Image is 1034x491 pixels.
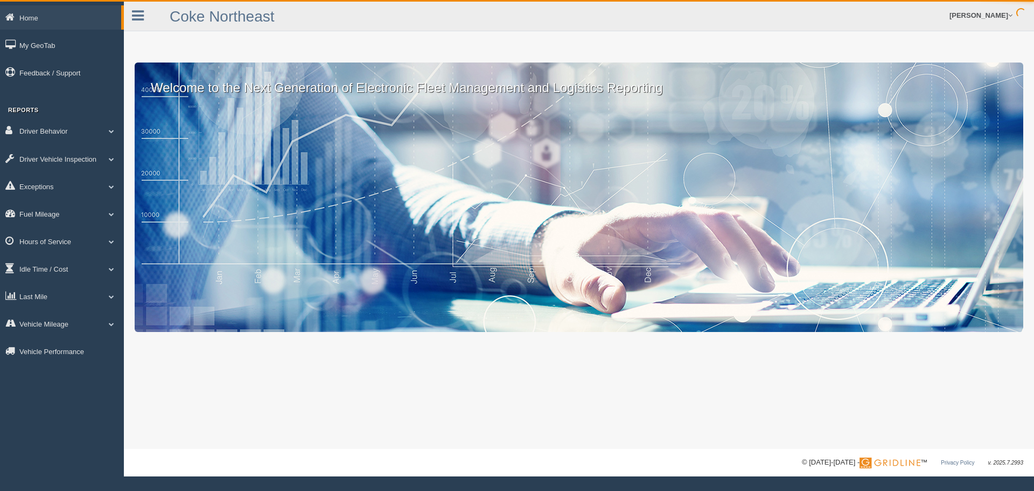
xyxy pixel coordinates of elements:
[988,460,1023,466] span: v. 2025.7.2993
[941,460,974,466] a: Privacy Policy
[135,63,1023,97] p: Welcome to the Next Generation of Electronic Fleet Management and Logistics Reporting
[860,458,920,468] img: Gridline
[802,457,1023,468] div: © [DATE]-[DATE] - ™
[170,8,275,25] a: Coke Northeast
